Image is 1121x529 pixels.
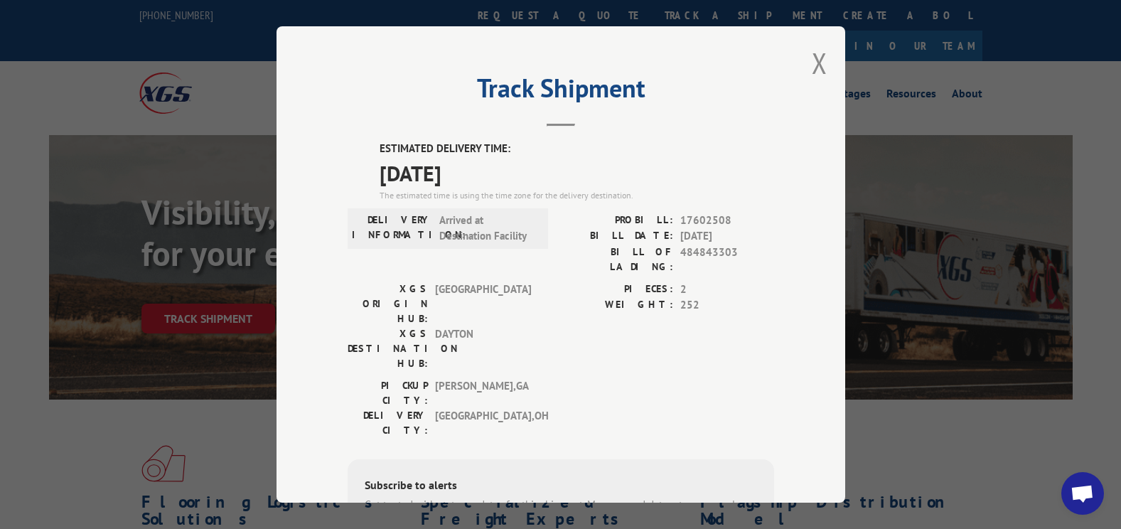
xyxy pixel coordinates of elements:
[435,378,531,408] span: [PERSON_NAME] , GA
[561,245,673,274] label: BILL OF LADING:
[365,497,757,529] div: Get texted with status updates for this shipment. Message and data rates may apply. Message frequ...
[561,213,673,229] label: PROBILL:
[435,326,531,371] span: DAYTON
[680,228,774,245] span: [DATE]
[348,326,428,371] label: XGS DESTINATION HUB:
[380,157,774,189] span: [DATE]
[348,408,428,438] label: DELIVERY CITY:
[812,44,827,82] button: Close modal
[680,282,774,298] span: 2
[380,141,774,157] label: ESTIMATED DELIVERY TIME:
[561,297,673,314] label: WEIGHT:
[561,282,673,298] label: PIECES:
[348,282,428,326] label: XGS ORIGIN HUB:
[435,282,531,326] span: [GEOGRAPHIC_DATA]
[348,78,774,105] h2: Track Shipment
[348,378,428,408] label: PICKUP CITY:
[439,213,535,245] span: Arrived at Destination Facility
[380,189,774,202] div: The estimated time is using the time zone for the delivery destination.
[561,228,673,245] label: BILL DATE:
[680,213,774,229] span: 17602508
[1061,472,1104,515] div: Open chat
[680,245,774,274] span: 484843303
[352,213,432,245] label: DELIVERY INFORMATION:
[435,408,531,438] span: [GEOGRAPHIC_DATA] , OH
[365,476,757,497] div: Subscribe to alerts
[680,297,774,314] span: 252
